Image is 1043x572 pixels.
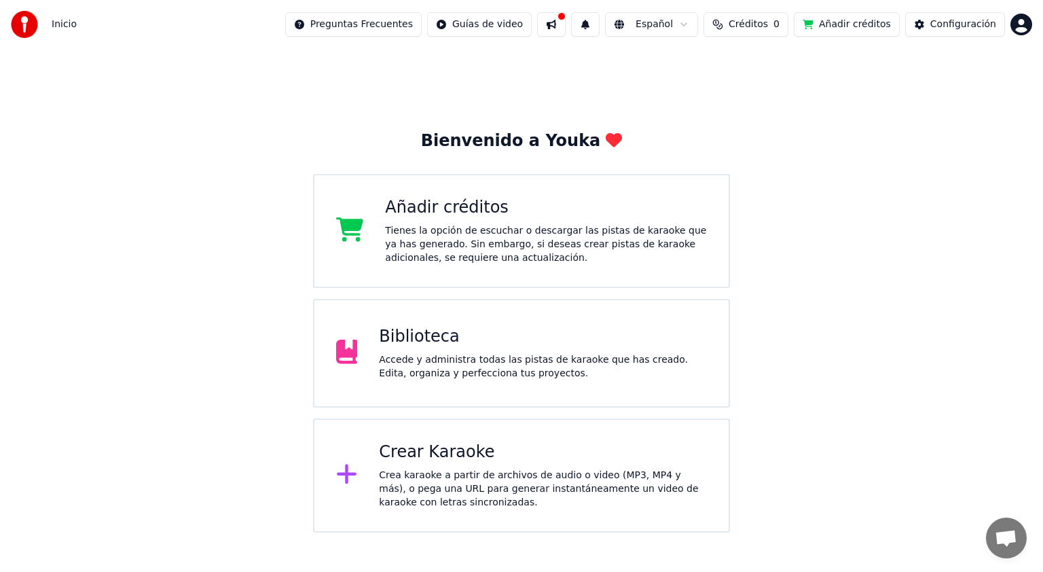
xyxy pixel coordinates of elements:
span: Inicio [52,18,77,31]
span: Créditos [729,18,768,31]
nav: breadcrumb [52,18,77,31]
button: Guías de video [427,12,532,37]
div: Configuración [930,18,996,31]
button: Créditos0 [703,12,788,37]
button: Preguntas Frecuentes [285,12,422,37]
div: Chat abierto [986,518,1027,558]
img: youka [11,11,38,38]
div: Accede y administra todas las pistas de karaoke que has creado. Edita, organiza y perfecciona tus... [379,353,707,380]
div: Crear Karaoke [379,442,707,463]
div: Añadir créditos [385,197,707,219]
div: Bienvenido a Youka [421,130,623,152]
button: Configuración [905,12,1005,37]
div: Biblioteca [379,326,707,348]
span: 0 [773,18,780,31]
div: Crea karaoke a partir de archivos de audio o video (MP3, MP4 y más), o pega una URL para generar ... [379,469,707,510]
div: Tienes la opción de escuchar o descargar las pistas de karaoke que ya has generado. Sin embargo, ... [385,224,707,265]
button: Añadir créditos [794,12,900,37]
